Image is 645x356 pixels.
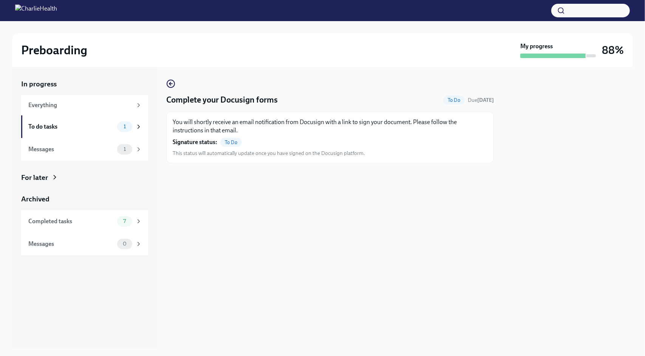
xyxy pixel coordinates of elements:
[173,150,365,157] span: This status will automatically update once you have signed on the Docusign platform.
[468,97,494,103] span: Due
[443,97,465,103] span: To Do
[21,210,148,233] a: Completed tasks7
[21,138,148,161] a: Messages1
[166,94,278,106] h4: Complete your Docusign forms
[28,101,132,109] div: Everything
[118,241,131,247] span: 0
[119,146,130,152] span: 1
[173,138,217,146] strong: Signature status:
[21,194,148,204] a: Archived
[21,233,148,255] a: Messages0
[477,97,494,103] strong: [DATE]
[21,173,148,183] a: For later
[28,240,114,248] div: Messages
[15,5,57,17] img: CharlieHealth
[21,95,148,115] a: Everything
[21,79,148,89] a: In progress
[520,42,553,51] strong: My progress
[28,123,114,131] div: To do tasks
[21,43,87,58] h2: Preboarding
[602,43,624,57] h3: 88%
[28,217,114,226] div: Completed tasks
[21,115,148,138] a: To do tasks1
[21,173,48,183] div: For later
[220,140,242,145] span: To Do
[173,118,487,135] p: You will shortly receive an email notification from Docusign with a link to sign your document. P...
[119,124,130,129] span: 1
[468,97,494,104] span: September 12th, 2025 20:44
[119,218,130,224] span: 7
[28,145,114,153] div: Messages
